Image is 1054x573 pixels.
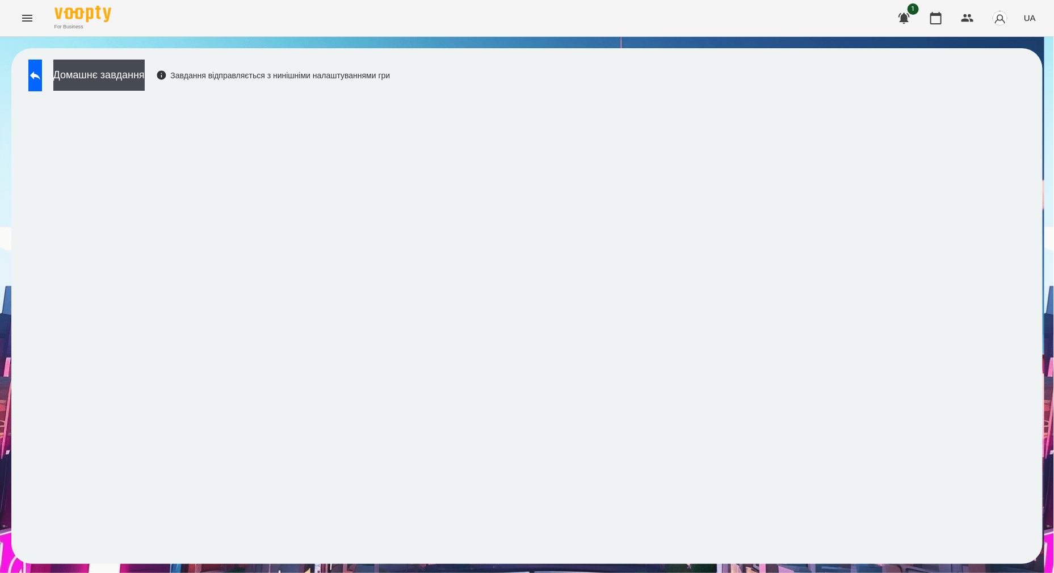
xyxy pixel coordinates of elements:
button: Домашнє завдання [53,60,145,91]
button: UA [1019,7,1040,28]
div: Завдання відправляється з нинішніми налаштуваннями гри [156,70,390,81]
span: UA [1024,12,1036,24]
span: For Business [54,23,111,31]
button: Menu [14,5,41,32]
span: 1 [908,3,919,15]
img: avatar_s.png [992,10,1008,26]
img: Voopty Logo [54,6,111,22]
